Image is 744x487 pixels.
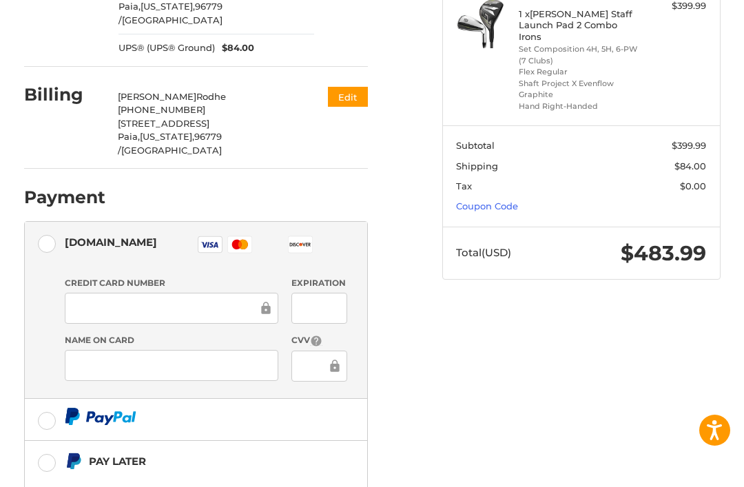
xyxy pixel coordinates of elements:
span: 96779 / [118,1,223,25]
li: Hand Right-Handed [519,101,641,112]
li: Flex Regular [519,66,641,78]
span: Paia, [118,1,141,12]
div: [DOMAIN_NAME] [65,231,157,253]
span: [US_STATE], [141,1,195,12]
span: [US_STATE], [140,131,194,142]
span: Shipping [456,160,498,172]
label: Expiration [291,277,347,289]
img: PayPal icon [65,408,136,425]
button: Edit [328,87,368,107]
h2: Billing [24,84,105,105]
span: [PHONE_NUMBER] [118,104,205,115]
span: $0.00 [680,180,706,191]
span: 96779 / [118,131,222,156]
li: Shaft Project X Evenflow Graphite [519,78,641,101]
span: UPS® (UPS® Ground) [118,41,215,55]
label: CVV [291,334,347,347]
span: Tax [456,180,472,191]
h2: Payment [24,187,105,208]
h4: 1 x [PERSON_NAME] Staff Launch Pad 2 Combo Irons [519,8,641,42]
span: Total (USD) [456,246,511,259]
span: $399.99 [672,140,706,151]
label: Credit Card Number [65,277,278,289]
li: Set Composition 4H, 5H, 6-PW (7 Clubs) [519,43,641,66]
span: [STREET_ADDRESS] [118,118,209,129]
label: Name on Card [65,334,278,346]
span: $84.00 [215,41,254,55]
span: [GEOGRAPHIC_DATA] [122,14,223,25]
span: Rodhe [196,91,226,102]
span: Paia, [118,131,140,142]
span: $84.00 [674,160,706,172]
a: Coupon Code [456,200,518,211]
img: Pay Later icon [65,453,82,470]
div: Pay Later [89,450,347,473]
span: Subtotal [456,140,495,151]
span: [PERSON_NAME] [118,91,196,102]
span: [GEOGRAPHIC_DATA] [121,145,222,156]
span: $483.99 [621,240,706,266]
